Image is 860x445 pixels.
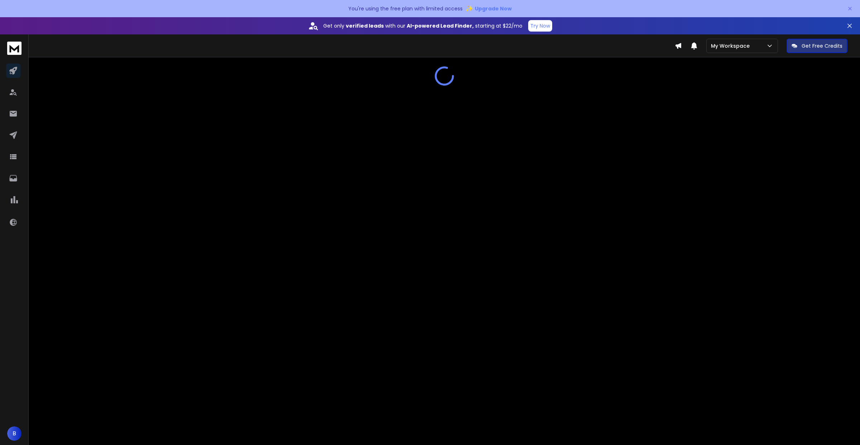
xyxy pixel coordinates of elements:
[711,42,752,49] p: My Workspace
[802,42,842,49] p: Get Free Credits
[348,5,463,12] p: You're using the free plan with limited access
[465,4,473,14] span: ✨
[7,426,21,441] button: B
[465,1,512,16] button: ✨Upgrade Now
[530,22,550,29] p: Try Now
[7,42,21,55] img: logo
[323,22,522,29] p: Get only with our starting at $22/mo
[475,5,512,12] span: Upgrade Now
[528,20,552,32] button: Try Now
[346,22,384,29] strong: verified leads
[787,39,847,53] button: Get Free Credits
[407,22,474,29] strong: AI-powered Lead Finder,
